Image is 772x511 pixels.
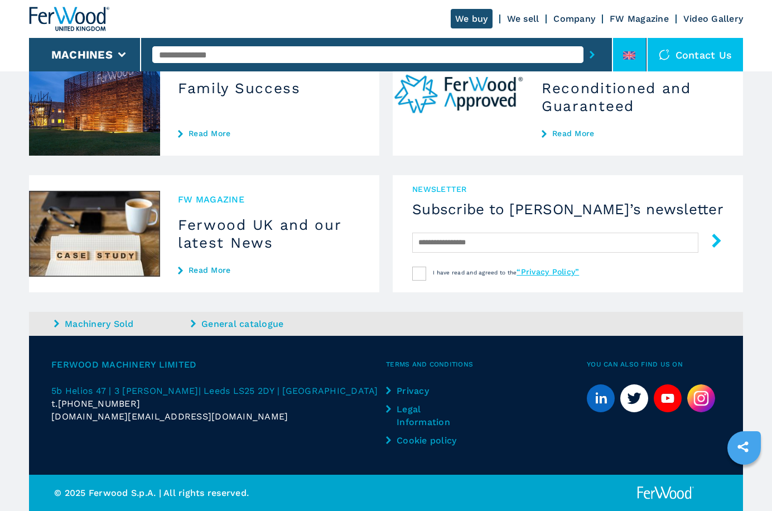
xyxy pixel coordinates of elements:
img: Ferwood [29,7,109,31]
img: Ferwood UK and our latest News [29,175,160,292]
button: submit-button [583,42,601,68]
button: submit-button [698,229,723,255]
div: t. [51,397,386,410]
a: Company [553,13,595,24]
div: Contact us [648,38,744,71]
a: Read More [178,266,361,274]
span: FW MAGAZINE [178,193,361,206]
h3: Family Success [178,79,361,97]
span: newsletter [412,184,723,195]
span: You can also find us on [587,358,721,371]
span: | Leeds LS25 2DY | [GEOGRAPHIC_DATA] [199,385,378,396]
h3: Reconditioned and Guaranteed [542,79,725,115]
span: Ferwood Machinery Limited [51,358,386,371]
a: Cookie policy [386,434,464,447]
a: General catalogue [191,317,325,330]
a: Read More [542,129,725,138]
span: [DOMAIN_NAME][EMAIL_ADDRESS][DOMAIN_NAME] [51,410,288,423]
a: 5b Helios 47 | 3 [PERSON_NAME]| Leeds LS25 2DY | [GEOGRAPHIC_DATA] [51,384,386,397]
a: “Privacy Policy” [517,267,579,276]
span: Terms and Conditions [386,358,587,371]
img: Reconditioned and Guaranteed [393,38,524,156]
img: Ferwood [635,486,696,500]
a: sharethis [729,433,757,461]
a: We buy [451,9,493,28]
a: Privacy [386,384,464,397]
a: youtube [654,384,682,412]
a: FW Magazine [610,13,669,24]
button: Machines [51,48,113,61]
p: © 2025 Ferwood S.p.A. | All rights reserved. [54,486,386,499]
h3: Ferwood UK and our latest News [178,216,361,252]
a: Machinery Sold [54,317,188,330]
span: I have read and agreed to the [433,269,579,276]
a: twitter [620,384,648,412]
span: 5b Helios 47 | 3 [PERSON_NAME] [51,385,199,396]
iframe: Chat [725,461,764,503]
a: Read More [178,129,361,138]
img: Family Success [29,38,160,156]
img: Instagram [687,384,715,412]
h4: Subscribe to [PERSON_NAME]’s newsletter [412,200,723,218]
img: Contact us [659,49,670,60]
a: linkedin [587,384,615,412]
a: Legal Information [386,403,464,428]
span: [PHONE_NUMBER] [58,397,141,410]
a: Video Gallery [683,13,743,24]
a: We sell [507,13,539,24]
